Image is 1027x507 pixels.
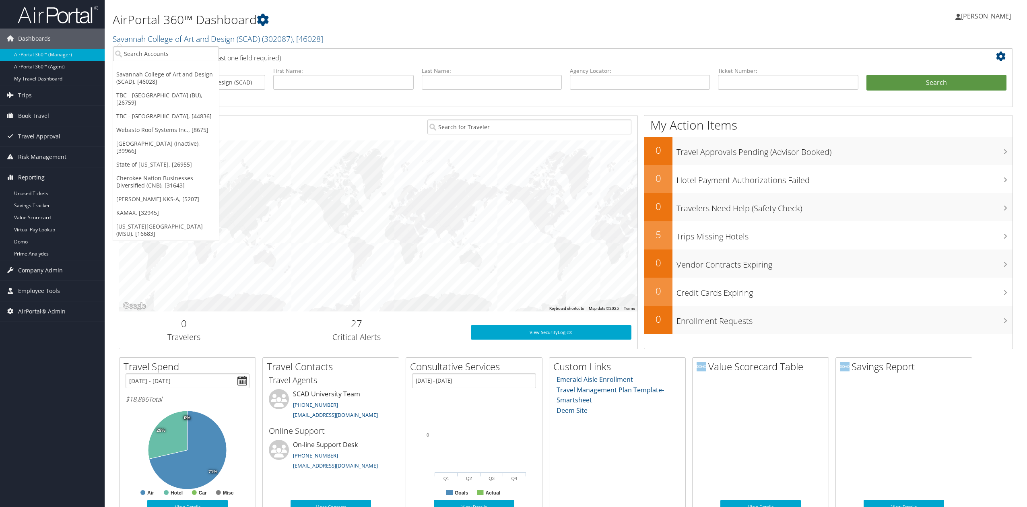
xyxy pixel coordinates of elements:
a: [PHONE_NUMBER] [293,401,338,408]
input: Search for Traveler [427,120,631,134]
text: Goals [455,490,468,496]
a: Terms (opens in new tab) [624,306,635,311]
h2: Value Scorecard Table [697,360,829,373]
img: domo-logo.png [697,362,706,371]
a: [GEOGRAPHIC_DATA] (Inactive), [39966] [113,137,219,158]
h3: Critical Alerts [255,332,459,343]
a: TBC - [GEOGRAPHIC_DATA], [44836] [113,109,219,123]
span: Map data ©2025 [589,306,619,311]
input: Search Accounts [113,46,219,61]
h3: Vendor Contracts Expiring [676,255,1013,270]
span: $18,886 [126,395,148,404]
a: 0Credit Cards Expiring [644,278,1013,306]
span: Company Admin [18,260,63,280]
tspan: 29% [157,428,165,433]
img: Google [121,301,148,311]
h2: 0 [125,317,243,330]
a: [PERSON_NAME] [955,4,1019,28]
li: On-line Support Desk [265,440,397,473]
a: [PERSON_NAME] KKS-A, [5207] [113,192,219,206]
h2: Airtinerary Lookup [125,50,932,64]
text: Q4 [511,476,518,481]
span: Reporting [18,167,45,188]
a: KAMAX, [32945] [113,206,219,220]
h3: Travelers Need Help (Safety Check) [676,199,1013,214]
a: 0Hotel Payment Authorizations Failed [644,165,1013,193]
a: [US_STATE][GEOGRAPHIC_DATA] (MSU), [16683] [113,220,219,241]
h2: 0 [644,143,672,157]
h1: My Action Items [644,117,1013,134]
h3: Travelers [125,332,243,343]
h3: Travel Approvals Pending (Advisor Booked) [676,142,1013,158]
h3: Trips Missing Hotels [676,227,1013,242]
a: State of [US_STATE], [26955] [113,158,219,171]
label: Agency Locator: [570,67,710,75]
span: Book Travel [18,106,49,126]
span: [PERSON_NAME] [961,12,1011,21]
h2: 5 [644,228,672,241]
h2: Travel Spend [124,360,256,373]
h2: 0 [644,171,672,185]
a: Emerald Aisle Enrollment [557,375,633,384]
label: Last Name: [422,67,562,75]
text: Actual [485,490,500,496]
h3: Hotel Payment Authorizations Failed [676,171,1013,186]
tspan: 0 [427,433,429,437]
a: Savannah College of Art and Design (SCAD), [46028] [113,68,219,89]
a: 0Travel Approvals Pending (Advisor Booked) [644,137,1013,165]
text: Car [199,490,207,496]
text: Air [147,490,154,496]
tspan: 0% [184,416,190,420]
text: Q3 [489,476,495,481]
label: Ticket Number: [718,67,858,75]
span: Employee Tools [18,281,60,301]
span: AirPortal® Admin [18,301,66,322]
h2: Custom Links [553,360,685,373]
a: 0Enrollment Requests [644,306,1013,334]
h2: Savings Report [840,360,972,373]
h2: 27 [255,317,459,330]
li: SCAD University Team [265,389,397,422]
h3: Online Support [269,425,393,437]
a: Travel Management Plan Template- Smartsheet [557,385,664,405]
a: Deem Site [557,406,588,415]
h3: Enrollment Requests [676,311,1013,327]
h2: Consultative Services [410,360,542,373]
span: Trips [18,85,32,105]
h2: 0 [644,256,672,270]
h1: AirPortal 360™ Dashboard [113,11,717,28]
tspan: 71% [208,470,217,474]
span: Risk Management [18,147,66,167]
h6: Total [126,395,250,404]
label: First Name: [273,67,413,75]
span: (at least one field required) [204,54,281,62]
a: [EMAIL_ADDRESS][DOMAIN_NAME] [293,462,378,469]
h2: 0 [644,200,672,213]
span: Dashboards [18,29,51,49]
button: Search [866,75,1006,91]
a: Cherokee Nation Businesses Diversified (CNB), [31643] [113,171,219,192]
a: Savannah College of Art and Design (SCAD) [113,33,323,44]
button: Keyboard shortcuts [549,306,584,311]
a: Open this area in Google Maps (opens a new window) [121,301,148,311]
a: [PHONE_NUMBER] [293,452,338,459]
h2: 0 [644,284,672,298]
a: 0Vendor Contracts Expiring [644,249,1013,278]
img: airportal-logo.png [18,5,98,24]
a: View SecurityLogic® [471,325,631,340]
h2: 0 [644,312,672,326]
span: ( 302087 ) [262,33,293,44]
text: Q2 [466,476,472,481]
a: 5Trips Missing Hotels [644,221,1013,249]
a: 0Travelers Need Help (Safety Check) [644,193,1013,221]
text: Misc [223,490,234,496]
span: Travel Approval [18,126,60,146]
a: TBC - [GEOGRAPHIC_DATA] (BU), [26759] [113,89,219,109]
text: Hotel [171,490,183,496]
h2: Travel Contacts [267,360,399,373]
span: , [ 46028 ] [293,33,323,44]
h3: Travel Agents [269,375,393,386]
text: Q1 [443,476,450,481]
h3: Credit Cards Expiring [676,283,1013,299]
a: [EMAIL_ADDRESS][DOMAIN_NAME] [293,411,378,418]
